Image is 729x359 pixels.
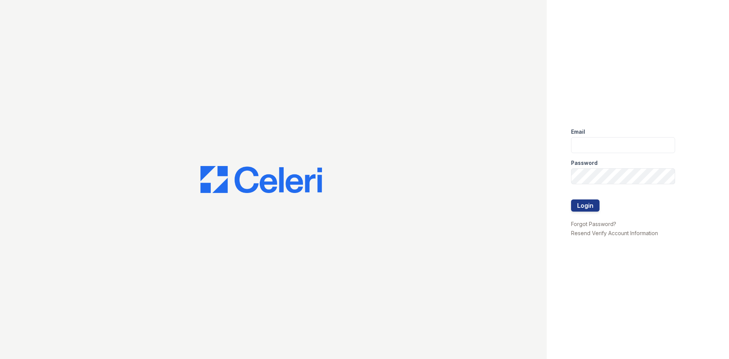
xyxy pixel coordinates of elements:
[571,230,658,236] a: Resend Verify Account Information
[571,128,585,136] label: Email
[571,221,616,227] a: Forgot Password?
[571,159,598,167] label: Password
[571,199,600,212] button: Login
[200,166,322,193] img: CE_Logo_Blue-a8612792a0a2168367f1c8372b55b34899dd931a85d93a1a3d3e32e68fde9ad4.png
